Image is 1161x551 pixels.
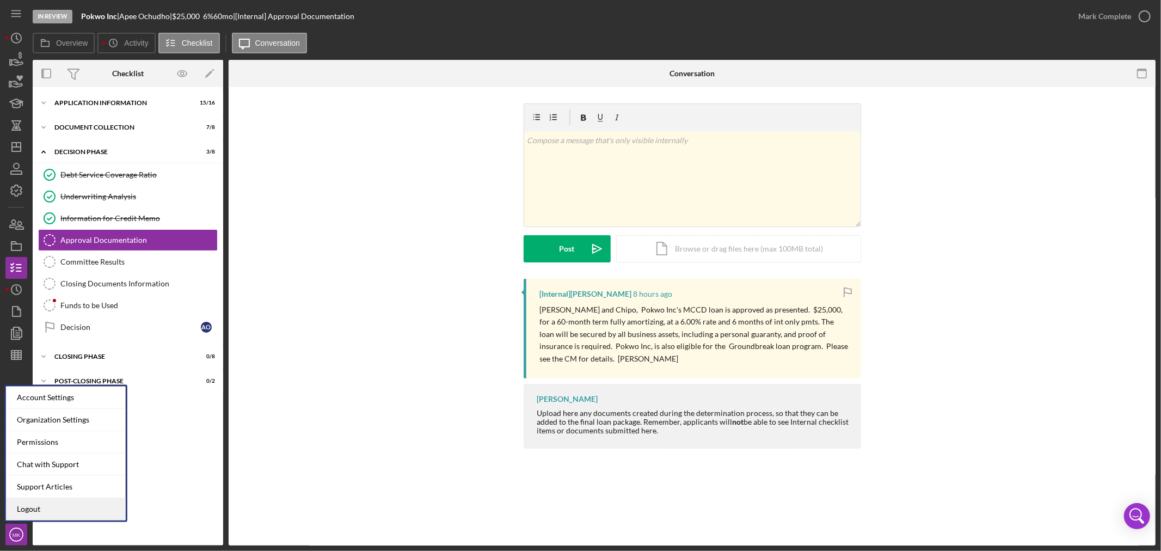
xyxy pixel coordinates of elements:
[33,10,72,23] div: In Review
[124,39,148,47] label: Activity
[6,387,126,409] div: Account Settings
[158,33,220,53] button: Checklist
[537,409,850,435] div: Upload here any documents created during the determination process, so that they can be added to ...
[54,353,188,360] div: Closing Phase
[6,409,126,431] div: Organization Settings
[201,322,212,333] div: A O
[38,207,218,229] a: Information for Credit Memo
[38,251,218,273] a: Committee Results
[1067,5,1156,27] button: Mark Complete
[60,170,217,179] div: Debt Service Coverage Ratio
[6,498,126,521] a: Logout
[1078,5,1131,27] div: Mark Complete
[60,323,201,332] div: Decision
[81,11,117,21] b: Pokwo Inc
[38,316,218,338] a: DecisionAO
[60,279,217,288] div: Closing Documents Information
[255,39,300,47] label: Conversation
[38,186,218,207] a: Underwriting Analysis
[60,258,217,266] div: Committee Results
[6,454,126,476] div: Chat with Support
[38,229,218,251] a: Approval Documentation
[182,39,213,47] label: Checklist
[195,378,215,384] div: 0 / 2
[81,12,119,21] div: |
[195,124,215,131] div: 7 / 8
[97,33,155,53] button: Activity
[54,378,188,384] div: Post-Closing Phase
[524,235,611,262] button: Post
[56,39,88,47] label: Overview
[540,304,850,365] p: [PERSON_NAME] and Chipo, Pokwo Inc's MCCD loan is approved as presented. $25,000, for a 60-month ...
[38,295,218,316] a: Funds to be Used
[634,290,673,298] time: 2025-09-10 15:34
[54,149,188,155] div: Decision Phase
[232,33,308,53] button: Conversation
[54,124,188,131] div: Document Collection
[733,417,744,426] strong: not
[13,532,21,538] text: MK
[537,395,598,403] div: [PERSON_NAME]
[195,149,215,155] div: 3 / 8
[195,353,215,360] div: 0 / 8
[60,236,217,244] div: Approval Documentation
[112,69,144,78] div: Checklist
[540,290,632,298] div: [Internal] [PERSON_NAME]
[33,33,95,53] button: Overview
[669,69,715,78] div: Conversation
[1124,503,1150,529] div: Open Intercom Messenger
[213,12,233,21] div: 60 mo
[195,100,215,106] div: 15 / 16
[60,214,217,223] div: Information for Credit Memo
[233,12,354,21] div: | [Internal] Approval Documentation
[6,431,126,454] div: Permissions
[6,476,126,498] a: Support Articles
[38,273,218,295] a: Closing Documents Information
[60,301,217,310] div: Funds to be Used
[172,11,200,21] span: $25,000
[60,192,217,201] div: Underwriting Analysis
[5,524,27,546] button: MK
[560,235,575,262] div: Post
[119,12,172,21] div: Apee Ochudho |
[54,100,188,106] div: Application Information
[38,164,218,186] a: Debt Service Coverage Ratio
[203,12,213,21] div: 6 %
